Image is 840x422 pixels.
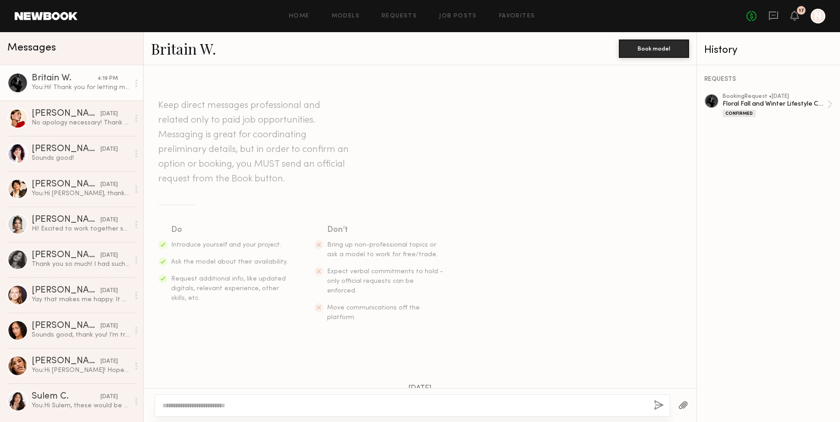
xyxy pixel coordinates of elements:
[382,13,417,19] a: Requests
[619,39,689,58] button: Book model
[723,100,827,108] div: Floral Fall and Winter Lifestyle Campaign 2025
[704,45,833,56] div: History
[32,180,100,189] div: [PERSON_NAME]
[704,76,833,83] div: REQUESTS
[100,145,118,154] div: [DATE]
[32,118,129,127] div: No apology necessary! Thank you for your flexibility - let’s go ahead with that. Look forward to ...
[100,357,118,366] div: [DATE]
[32,145,100,154] div: [PERSON_NAME]
[32,189,129,198] div: You: Hi [PERSON_NAME], thank you for getting back to us! We completely understand and respect you...
[32,366,129,375] div: You: Hi [PERSON_NAME]! Hope you enjoyed your cruise! Thank you so much for your interest in worki...
[332,13,360,19] a: Models
[32,109,100,118] div: [PERSON_NAME]
[151,39,216,58] a: Britain W.
[32,331,129,339] div: Sounds good, thank you! I’m trying to look, but don’t think i’m able to do it on my end. I’ve had...
[171,242,281,248] span: Introduce yourself and your project.
[32,295,129,304] div: Yay that makes me happy. It was so nice working with you all! Thank you for having me :)
[100,180,118,189] div: [DATE]
[100,287,118,295] div: [DATE]
[7,43,56,53] span: Messages
[32,286,100,295] div: [PERSON_NAME]
[327,242,438,258] span: Bring up non-professional topics or ask a model to work for free/trade.
[32,74,97,83] div: Britain W.
[327,305,420,321] span: Move communications off the platform.
[100,110,118,118] div: [DATE]
[32,215,100,225] div: [PERSON_NAME]
[408,385,432,393] span: [DATE]
[723,94,827,100] div: booking Request • [DATE]
[100,322,118,331] div: [DATE]
[32,83,129,92] div: You: Hi! Thank you for letting me know, are you able to send an updated digital?
[327,224,445,236] div: Don’t
[289,13,310,19] a: Home
[100,216,118,225] div: [DATE]
[32,154,129,163] div: Sounds good!
[723,110,756,117] div: Confirmed
[171,276,286,301] span: Request additional info, like updated digitals, relevant experience, other skills, etc.
[327,269,443,294] span: Expect verbal commitments to hold - only official requests can be enforced.
[811,9,825,23] a: N
[32,357,100,366] div: [PERSON_NAME]
[100,251,118,260] div: [DATE]
[439,13,477,19] a: Job Posts
[723,94,833,117] a: bookingRequest •[DATE]Floral Fall and Winter Lifestyle Campaign 2025Confirmed
[32,260,129,269] div: Thank you so much! I had such a lovely day!
[499,13,535,19] a: Favorites
[32,321,100,331] div: [PERSON_NAME]
[619,44,689,52] a: Book model
[100,393,118,401] div: [DATE]
[32,401,129,410] div: You: Hi Sulem, these would be for web/print/social. If you're not comfortable with the terms and ...
[32,392,100,401] div: Sulem C.
[171,259,288,265] span: Ask the model about their availability.
[32,251,100,260] div: [PERSON_NAME]
[32,225,129,233] div: Hi! Excited to work together soon :).
[799,8,804,13] div: 17
[97,74,118,83] div: 4:19 PM
[158,98,351,186] header: Keep direct messages professional and related only to paid job opportunities. Messaging is great ...
[171,224,289,236] div: Do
